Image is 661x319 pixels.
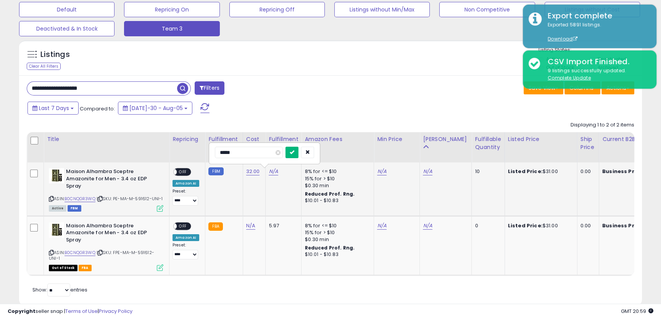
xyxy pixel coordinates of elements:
div: $31.00 [508,168,571,175]
b: Listed Price: [508,222,543,229]
div: 10 [475,168,498,175]
div: CSV Import Finished. [542,56,651,67]
a: N/A [423,168,432,175]
div: Repricing [173,135,202,143]
div: 15% for > $10 [305,175,368,182]
span: | SKU: PE-MA-M-591612-UNI-1 [97,196,163,202]
div: 9 listings successfully updated. [542,67,651,81]
div: 5.97 [269,222,295,229]
span: Compared to: [80,105,115,112]
div: Preset: [173,189,199,206]
div: Cost [246,135,263,143]
span: FBM [68,205,81,212]
div: seller snap | | [8,308,132,315]
div: [PERSON_NAME] [423,135,468,143]
b: Reduced Prof. Rng. [305,191,355,197]
span: 2025-08-13 20:59 GMT [621,308,653,315]
a: N/A [423,222,432,230]
div: Title [47,135,166,143]
a: 32.00 [246,168,260,175]
span: All listings currently available for purchase on Amazon [49,205,66,212]
div: Fulfillable Quantity [475,135,501,151]
button: Last 7 Days [27,102,79,115]
b: Reduced Prof. Rng. [305,245,355,251]
div: Exported 5891 listings. [542,21,651,43]
a: Privacy Policy [99,308,132,315]
div: Clear All Filters [27,63,61,70]
div: Ship Price [580,135,596,151]
div: Displaying 1 to 2 of 2 items [571,121,634,129]
div: 0.00 [580,168,593,175]
b: Business Price: [602,168,644,175]
button: Team 3 [124,21,219,36]
small: FBM [208,167,223,175]
button: Save View [524,81,563,94]
div: $0.30 min [305,236,368,243]
div: ASIN: [49,222,163,270]
div: $10.01 - $10.83 [305,251,368,258]
span: OFF [177,169,189,175]
div: ASIN: [49,168,163,211]
small: FBA [208,222,222,231]
button: Listings without Min/Max [334,2,430,17]
h5: Listings [40,49,70,60]
span: Show: entries [32,286,87,293]
div: 0 [475,222,498,229]
div: 8% for <= $10 [305,222,368,229]
p: Listing States: [538,47,642,54]
button: Non Competitive [439,2,535,17]
span: All listings that are currently out of stock and unavailable for purchase on Amazon [49,265,77,271]
img: 41fYoef+1NL._SL40_.jpg [49,222,64,238]
button: Repricing On [124,2,219,17]
div: Amazon AI [173,234,199,241]
div: $31.00 [508,222,571,229]
span: Last 7 Days [39,104,69,112]
button: [DATE]-30 - Aug-05 [118,102,192,115]
b: Maison Alhambra Sceptre Amazonite for Men - 3.4 oz EDP Spray [66,168,159,191]
u: Complete Update [548,74,591,81]
span: FBA [79,265,92,271]
div: Amazon AI [173,180,199,187]
button: Default [19,2,114,17]
span: [DATE]-30 - Aug-05 [129,104,183,112]
a: N/A [377,222,386,230]
div: 0.00 [580,222,593,229]
span: OFF [177,223,189,229]
button: Repricing Off [229,2,325,17]
a: N/A [269,168,278,175]
button: Listings without Cost [545,2,640,17]
div: Fulfillment [208,135,239,143]
div: Preset: [173,243,199,260]
strong: Copyright [8,308,35,315]
div: Min Price [377,135,416,143]
b: Maison Alhambra Sceptre Amazonite for Men - 3.4 oz EDP Spray [66,222,159,246]
a: Terms of Use [65,308,98,315]
b: Business Price: [602,222,644,229]
div: $0.30 min [305,182,368,189]
div: 15% for > $10 [305,229,368,236]
a: N/A [246,222,255,230]
div: $10.01 - $10.83 [305,198,368,204]
div: Amazon Fees [305,135,371,143]
div: Export complete [542,10,651,21]
button: Deactivated & In Stock [19,21,114,36]
span: | SKU: FPE-MA-M-591612-UNI-1 [49,249,154,261]
div: 8% for <= $10 [305,168,368,175]
a: N/A [377,168,386,175]
img: 41fYoef+1NL._SL40_.jpg [49,168,64,183]
b: Listed Price: [508,168,543,175]
a: B0CNQGR3WQ [64,196,95,202]
button: Filters [195,81,224,95]
a: B0CNQGR3WQ [64,249,95,256]
div: Listed Price [508,135,574,143]
div: Fulfillment Cost [269,135,298,151]
a: Download [548,36,577,42]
